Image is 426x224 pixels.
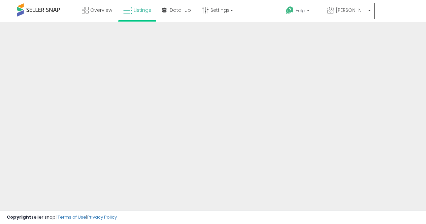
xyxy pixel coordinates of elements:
span: DataHub [170,7,191,13]
a: Terms of Use [58,214,86,220]
span: Listings [134,7,151,13]
span: [PERSON_NAME] Online Stores [336,7,366,13]
a: Help [281,1,321,22]
div: seller snap | | [7,214,117,221]
strong: Copyright [7,214,31,220]
span: Overview [90,7,112,13]
a: Privacy Policy [87,214,117,220]
span: Help [296,8,305,13]
i: Get Help [286,6,294,14]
